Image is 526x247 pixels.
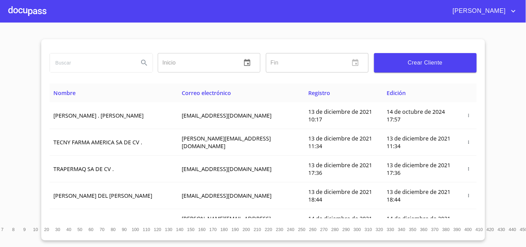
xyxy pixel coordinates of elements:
[476,227,483,232] span: 410
[176,227,183,232] span: 140
[55,227,60,232] span: 30
[54,138,143,146] span: TECNY FARMA AMERICA SA DE CV .
[119,224,130,235] button: 90
[374,224,385,235] button: 320
[498,227,505,232] span: 430
[187,227,195,232] span: 150
[496,224,507,235] button: 430
[442,227,450,232] span: 380
[41,224,52,235] button: 20
[252,224,263,235] button: 210
[308,89,330,97] span: Registro
[363,224,374,235] button: 310
[387,161,451,177] span: 13 de diciembre de 2021 17:36
[365,227,372,232] span: 310
[182,112,271,119] span: [EMAIL_ADDRESS][DOMAIN_NAME]
[209,227,217,232] span: 170
[186,224,197,235] button: 150
[448,6,509,17] span: [PERSON_NAME]
[241,224,252,235] button: 200
[376,227,383,232] span: 320
[221,227,228,232] span: 180
[77,227,82,232] span: 50
[219,224,230,235] button: 180
[230,224,241,235] button: 190
[30,224,41,235] button: 10
[352,224,363,235] button: 300
[111,227,115,232] span: 80
[152,224,163,235] button: 120
[308,135,372,150] span: 13 de diciembre de 2021 11:34
[419,224,430,235] button: 360
[354,227,361,232] span: 300
[50,53,133,72] input: search
[19,224,30,235] button: 9
[52,224,63,235] button: 30
[308,161,372,177] span: 13 de diciembre de 2021 17:36
[385,224,396,235] button: 330
[182,165,271,173] span: [EMAIL_ADDRESS][DOMAIN_NAME]
[54,165,114,173] span: TRAPERMAQ SA DE CV .
[254,227,261,232] span: 210
[387,135,451,150] span: 13 de diciembre de 2021 11:34
[308,188,372,203] span: 13 de diciembre de 2021 18:44
[463,224,474,235] button: 400
[141,224,152,235] button: 110
[387,215,451,230] span: 14 de diciembre de 2021 11:46
[487,227,494,232] span: 420
[97,224,108,235] button: 70
[23,227,26,232] span: 9
[507,224,518,235] button: 440
[407,224,419,235] button: 350
[143,227,150,232] span: 110
[309,227,317,232] span: 260
[308,215,372,230] span: 14 de diciembre de 2021 11:46
[182,135,271,150] span: [PERSON_NAME][EMAIL_ADDRESS][DOMAIN_NAME]
[75,224,86,235] button: 50
[12,227,15,232] span: 8
[320,227,328,232] span: 270
[265,227,272,232] span: 220
[33,227,38,232] span: 10
[380,58,471,68] span: Crear Cliente
[409,227,416,232] span: 350
[122,227,127,232] span: 90
[276,227,283,232] span: 230
[54,112,144,119] span: [PERSON_NAME] . [PERSON_NAME]
[197,224,208,235] button: 160
[398,227,405,232] span: 340
[108,224,119,235] button: 80
[308,224,319,235] button: 260
[298,227,305,232] span: 250
[431,227,439,232] span: 370
[8,224,19,235] button: 8
[441,224,452,235] button: 380
[331,227,339,232] span: 280
[330,224,341,235] button: 280
[430,224,441,235] button: 370
[287,227,294,232] span: 240
[387,227,394,232] span: 330
[509,227,516,232] span: 440
[396,224,407,235] button: 340
[66,227,71,232] span: 40
[341,224,352,235] button: 290
[63,224,75,235] button: 40
[263,224,274,235] button: 220
[296,224,308,235] button: 250
[243,227,250,232] span: 200
[154,227,161,232] span: 120
[420,227,428,232] span: 360
[448,6,518,17] button: account of current user
[274,224,285,235] button: 230
[88,227,93,232] span: 60
[232,227,239,232] span: 190
[474,224,485,235] button: 410
[182,192,271,199] span: [EMAIL_ADDRESS][DOMAIN_NAME]
[54,192,153,199] span: [PERSON_NAME] DEL [PERSON_NAME]
[182,215,271,230] span: [PERSON_NAME][EMAIL_ADDRESS][DOMAIN_NAME]
[86,224,97,235] button: 60
[174,224,186,235] button: 140
[343,227,350,232] span: 290
[182,89,231,97] span: Correo electrónico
